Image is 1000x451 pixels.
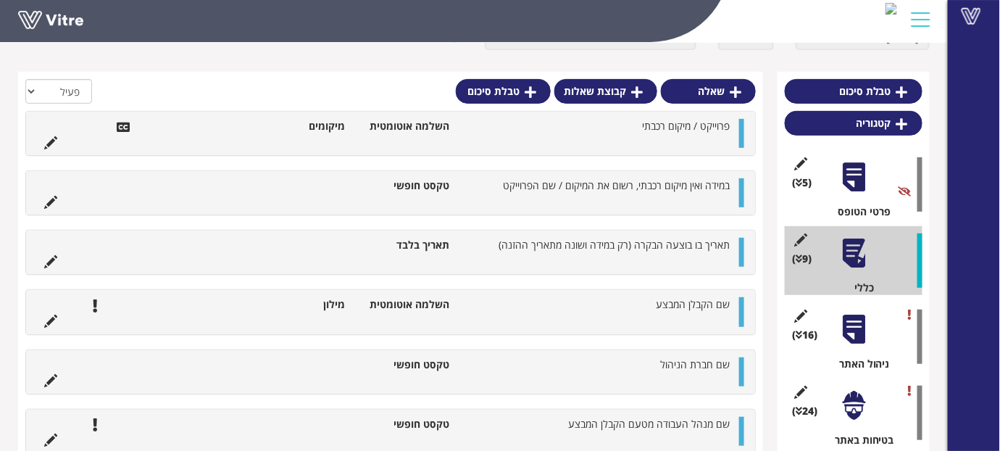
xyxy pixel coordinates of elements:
[792,175,812,190] span: (5 )
[642,119,730,133] span: פרוייקט / מיקום רכבתי
[352,357,457,372] li: טקסט חופשי
[352,178,457,193] li: טקסט חופשי
[796,357,922,371] div: ניהול האתר
[792,404,817,418] span: (24 )
[352,238,457,252] li: תאריך בלבד
[554,79,657,104] a: קבוצת שאלות
[568,417,730,431] span: שם מנהל העבודה מטעם הקבלן המבצע
[352,119,457,133] li: השלמה אוטומטית
[661,79,756,104] a: שאלה
[352,417,457,431] li: טקסט חופשי
[886,3,897,15] img: 4f6f8662-7833-4726-828b-57859a22b532.png
[656,297,730,311] span: שם הקבלן המבצע
[247,119,352,133] li: מיקומים
[796,433,922,447] div: בטיחות באתר
[792,252,812,266] span: (9 )
[352,297,457,312] li: השלמה אוטומטית
[792,328,817,342] span: (16 )
[499,238,730,252] span: תאריך בו בוצעה הבקרה (רק במידה ושונה מתאריך ההזנה)
[796,281,922,295] div: כללי
[660,357,730,371] span: שם חברת הניהול
[503,178,730,192] span: במידה ואין מיקום רכבתי, רשום את המיקום / שם הפרוייקט
[785,79,922,104] a: טבלת סיכום
[785,111,922,136] a: קטגוריה
[796,204,922,219] div: פרטי הטופס
[247,297,352,312] li: מילון
[456,79,551,104] a: טבלת סיכום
